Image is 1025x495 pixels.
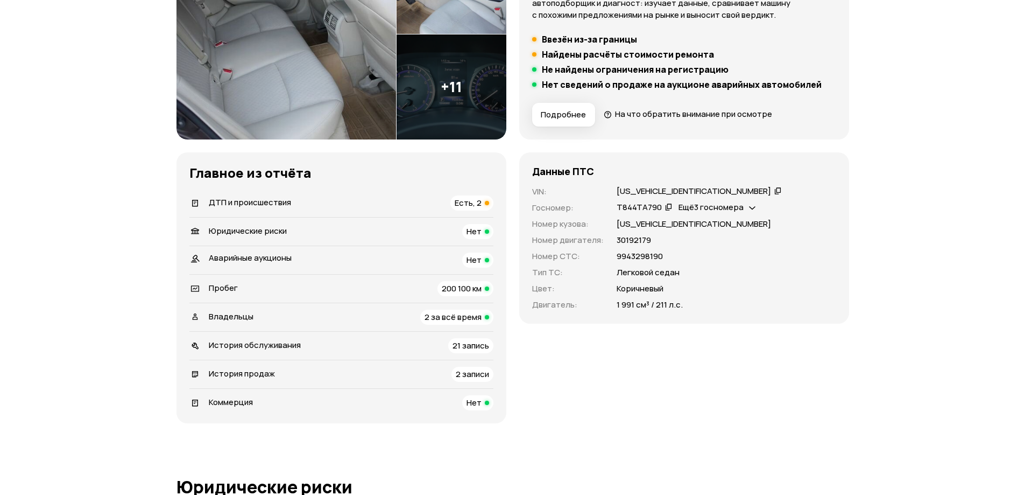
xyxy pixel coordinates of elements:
span: Нет [466,254,482,266]
span: 2 за всё время [425,311,482,323]
div: [US_VEHICLE_IDENTIFICATION_NUMBER] [617,186,771,197]
span: Нет [466,397,482,408]
span: Владельцы [209,311,253,322]
p: Номер двигателя : [532,234,604,246]
span: На что обратить внимание при осмотре [615,108,772,120]
span: 2 записи [456,368,489,380]
span: ДТП и происшествия [209,197,291,208]
p: 1 991 см³ / 211 л.с. [617,299,683,311]
span: Нет [466,226,482,237]
h5: Найдены расчёты стоимости ремонта [542,49,714,60]
h5: Нет сведений о продаже на аукционе аварийных автомобилей [542,79,822,90]
p: Коричневый [617,283,663,295]
a: На что обратить внимание при осмотре [604,108,773,120]
p: 30192179 [617,234,651,246]
p: Цвет : [532,283,604,295]
h5: Не найдены ограничения на регистрацию [542,64,729,75]
p: [US_VEHICLE_IDENTIFICATION_NUMBER] [617,218,771,230]
p: Номер СТС : [532,250,604,262]
span: История обслуживания [209,339,301,351]
span: Подробнее [541,109,586,120]
button: Подробнее [532,103,595,127]
span: Юридические риски [209,225,287,236]
p: Госномер : [532,202,604,214]
span: Пробег [209,282,238,294]
span: Ещё 3 госномера [678,201,744,213]
span: Аварийные аукционы [209,252,292,263]
h3: Главное из отчёта [189,165,493,180]
p: 9943298190 [617,250,663,262]
h4: Данные ПТС [532,165,594,177]
span: 21 запись [453,340,489,351]
h5: Ввезён из-за границы [542,34,637,45]
p: Тип ТС : [532,267,604,278]
span: Есть, 2 [455,197,482,208]
p: Легковой седан [617,267,680,278]
p: Двигатель : [532,299,604,311]
p: Номер кузова : [532,218,604,230]
span: Коммерция [209,396,253,408]
span: 200 100 км [442,283,482,294]
p: VIN : [532,186,604,198]
div: Т844ТА790 [617,202,662,213]
span: История продаж [209,368,275,379]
